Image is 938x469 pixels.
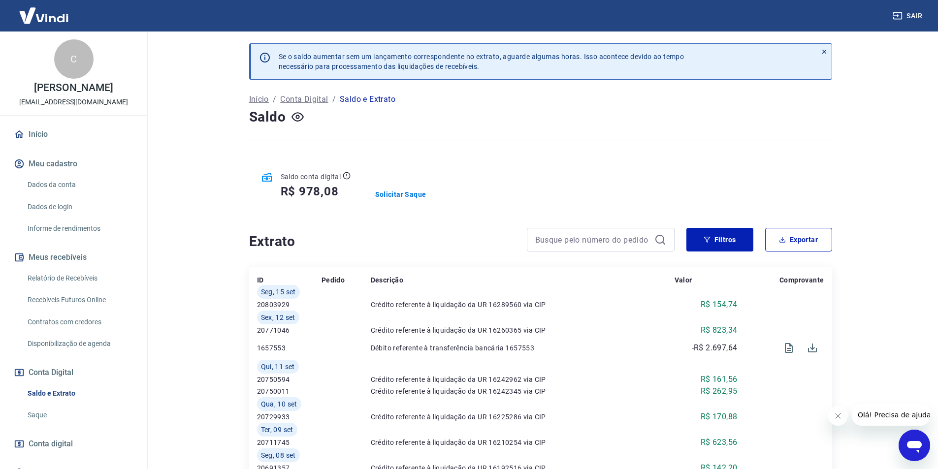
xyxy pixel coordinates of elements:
button: Meu cadastro [12,153,135,175]
p: R$ 161,56 [701,374,738,385]
a: Conta Digital [280,94,328,105]
h4: Extrato [249,232,515,251]
p: 20750011 [257,386,322,396]
img: Vindi [12,0,76,31]
p: R$ 154,74 [701,299,738,311]
p: [EMAIL_ADDRESS][DOMAIN_NAME] [19,97,128,107]
button: Conta Digital [12,362,135,383]
span: Sex, 12 set [261,313,295,322]
p: / [273,94,276,105]
p: 20750594 [257,375,322,384]
p: Crédito referente à liquidação da UR 16242962 via CIP [371,375,675,384]
p: R$ 170,88 [701,411,738,423]
button: Meus recebíveis [12,247,135,268]
input: Busque pelo número do pedido [535,232,650,247]
div: C [54,39,94,79]
a: Saldo e Extrato [24,383,135,404]
a: Início [12,124,135,145]
p: R$ 262,95 [701,385,738,397]
button: Filtros [686,228,753,251]
button: Sair [891,7,926,25]
p: Crédito referente à liquidação da UR 16225286 via CIP [371,412,675,422]
p: [PERSON_NAME] [34,83,113,93]
iframe: Botão para abrir a janela de mensagens [899,430,930,461]
p: Débito referente à transferência bancária 1657553 [371,343,675,353]
p: Saldo e Extrato [340,94,395,105]
p: Se o saldo aumentar sem um lançamento correspondente no extrato, aguarde algumas horas. Isso acon... [279,52,684,71]
p: Crédito referente à liquidação da UR 16289560 via CIP [371,300,675,310]
a: Disponibilização de agenda [24,334,135,354]
span: Conta digital [29,437,73,451]
span: Seg, 15 set [261,287,296,297]
p: Comprovante [779,275,824,285]
p: Crédito referente à liquidação da UR 16210254 via CIP [371,438,675,447]
span: Visualizar [777,336,801,360]
button: Exportar [765,228,832,251]
span: Seg, 08 set [261,450,296,460]
p: R$ 823,34 [701,324,738,336]
h4: Saldo [249,107,286,127]
p: Valor [675,275,692,285]
iframe: Mensagem da empresa [852,404,930,426]
p: ID [257,275,264,285]
a: Dados da conta [24,175,135,195]
span: Qua, 10 set [261,399,297,409]
a: Solicitar Saque [375,189,426,199]
a: Dados de login [24,197,135,217]
a: Início [249,94,269,105]
p: Crédito referente à liquidação da UR 16242345 via CIP [371,386,675,396]
span: Qui, 11 set [261,362,295,372]
a: Relatório de Recebíveis [24,268,135,288]
a: Conta digital [12,433,135,455]
p: 20803929 [257,300,322,310]
p: 1657553 [257,343,322,353]
a: Recebíveis Futuros Online [24,290,135,310]
span: Ter, 09 set [261,425,293,435]
p: Pedido [322,275,345,285]
span: Olá! Precisa de ajuda? [6,7,83,15]
span: Download [801,336,824,360]
p: 20729933 [257,412,322,422]
a: Saque [24,405,135,425]
p: / [332,94,336,105]
a: Contratos com credores [24,312,135,332]
p: Crédito referente à liquidação da UR 16260365 via CIP [371,325,675,335]
iframe: Fechar mensagem [828,406,848,426]
h5: R$ 978,08 [281,184,339,199]
p: 20771046 [257,325,322,335]
p: Saldo conta digital [281,172,341,182]
p: R$ 623,56 [701,437,738,448]
p: -R$ 2.697,64 [692,342,738,354]
p: 20711745 [257,438,322,447]
a: Informe de rendimentos [24,219,135,239]
p: Descrição [371,275,404,285]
